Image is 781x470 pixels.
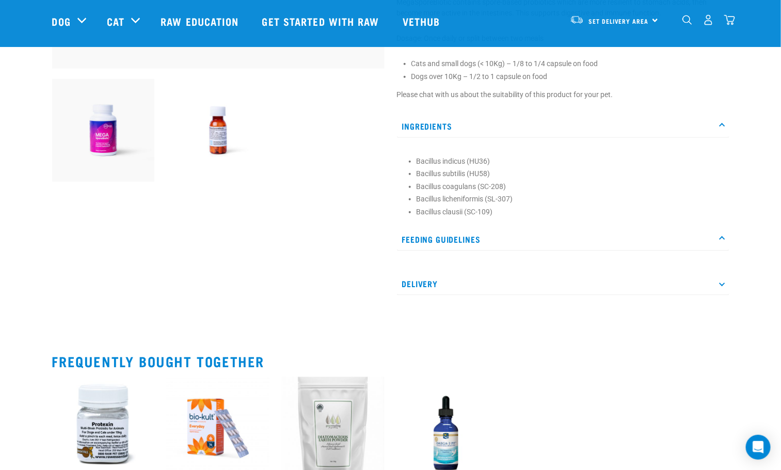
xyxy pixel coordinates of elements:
img: home-icon@2x.png [724,14,735,25]
img: Raw Essentials Mega Spore Biotic Pet Probiotic [167,79,269,182]
a: Vethub [392,1,453,42]
img: Raw Essentials Mega Spore Biotic Probiotic For Dogs [52,79,155,182]
li: Bacillus coagulans (SC-208) [417,181,724,192]
li: Bacillus clausii (SC-109) [417,207,724,217]
div: Open Intercom Messenger [746,435,771,460]
p: Please chat with us about the suitability of this product for your pet. [397,89,729,100]
a: Dog [52,13,71,29]
p: Ingredients [397,115,729,138]
li: Cats and small dogs (< 10Kg) – 1/8 to 1/4 capsule on food [411,58,729,69]
img: home-icon-1@2x.png [682,15,692,25]
a: Cat [107,13,124,29]
img: user.png [703,14,714,25]
li: Bacillus licheniformis (SL-307) [417,194,724,205]
li: Bacillus indicus (HU36) [417,156,724,167]
p: Feeding Guidelines [397,228,729,251]
a: Get started with Raw [252,1,392,42]
a: Raw Education [150,1,251,42]
p: Delivery [397,272,729,295]
span: Set Delivery Area [589,19,649,23]
li: Dogs over 10Kg – 1/2 to 1 capsule on food [411,71,729,82]
li: Bacillus subtilis (HU58) [417,168,724,179]
img: van-moving.png [570,15,584,24]
h2: Frequently bought together [52,353,729,369]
